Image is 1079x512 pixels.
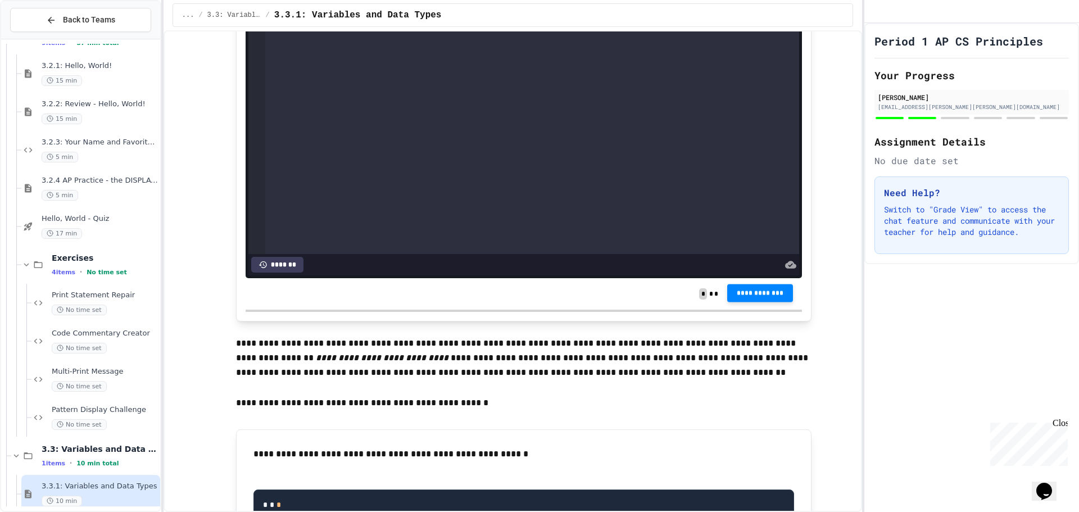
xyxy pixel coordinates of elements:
span: Back to Teams [63,14,115,26]
span: / [266,11,270,20]
button: Back to Teams [10,8,151,32]
span: No time set [52,381,107,392]
span: 3.2.4 AP Practice - the DISPLAY Procedure [42,176,158,185]
div: No due date set [874,154,1069,167]
div: [EMAIL_ADDRESS][PERSON_NAME][PERSON_NAME][DOMAIN_NAME] [878,103,1066,111]
span: No time set [52,343,107,354]
span: Pattern Display Challenge [52,405,158,415]
span: 5 min [42,152,78,162]
span: 17 min [42,228,82,239]
h1: Period 1 AP CS Principles [874,33,1043,49]
span: 10 min total [76,460,119,467]
div: [PERSON_NAME] [878,92,1066,102]
span: 10 min [42,496,82,506]
h3: Need Help? [884,186,1059,200]
span: 3.3.1: Variables and Data Types [274,8,442,22]
span: • [70,459,72,468]
p: Switch to "Grade View" to access the chat feature and communicate with your teacher for help and ... [884,204,1059,238]
span: Exercises [52,253,158,263]
span: 3.2.3: Your Name and Favorite Movie [42,138,158,147]
h2: Assignment Details [874,134,1069,149]
div: Chat with us now!Close [4,4,78,71]
iframe: chat widget [1032,467,1068,501]
span: 3.3.1: Variables and Data Types [42,482,158,491]
span: 3.2.1: Hello, World! [42,61,158,71]
span: No time set [87,269,127,276]
span: 3.3: Variables and Data Types [42,444,158,454]
span: Hello, World - Quiz [42,214,158,224]
span: Print Statement Repair [52,291,158,300]
iframe: chat widget [986,418,1068,466]
span: No time set [52,419,107,430]
h2: Your Progress [874,67,1069,83]
span: 15 min [42,75,82,86]
span: Multi-Print Message [52,367,158,377]
span: 15 min [42,114,82,124]
span: • [80,268,82,277]
span: No time set [52,305,107,315]
span: 4 items [52,269,75,276]
span: 3.3: Variables and Data Types [207,11,261,20]
span: 3.2.2: Review - Hello, World! [42,99,158,109]
span: 5 min [42,190,78,201]
span: 1 items [42,460,65,467]
span: ... [182,11,194,20]
span: Code Commentary Creator [52,329,158,338]
span: / [198,11,202,20]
